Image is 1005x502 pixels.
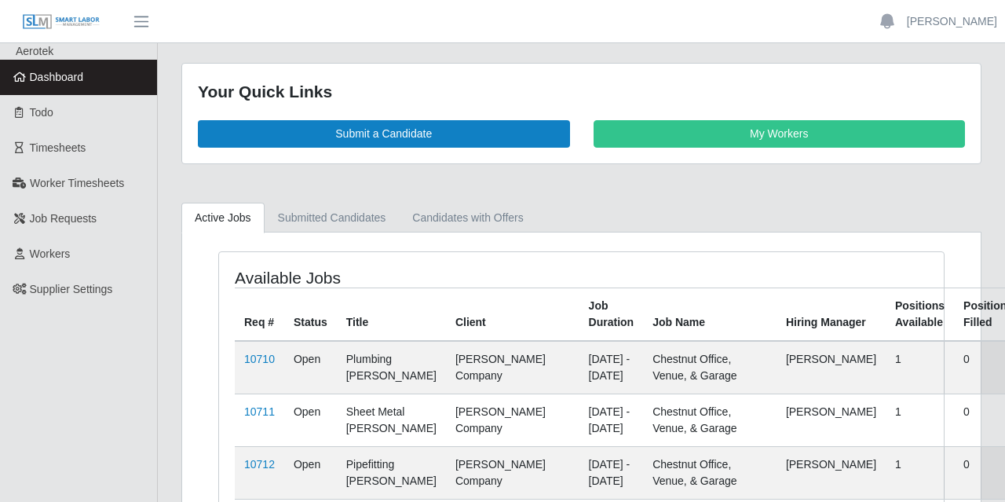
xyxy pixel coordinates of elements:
[594,120,966,148] a: My Workers
[886,341,954,394] td: 1
[446,394,579,446] td: [PERSON_NAME] Company
[399,203,536,233] a: Candidates with Offers
[235,268,510,288] h4: Available Jobs
[30,106,53,119] span: Todo
[579,288,644,341] th: Job Duration
[244,458,275,471] a: 10712
[284,446,337,499] td: Open
[30,177,124,189] span: Worker Timesheets
[579,394,644,446] td: [DATE] - [DATE]
[30,71,84,83] span: Dashboard
[22,13,100,31] img: SLM Logo
[265,203,400,233] a: Submitted Candidates
[244,405,275,418] a: 10711
[579,341,644,394] td: [DATE] - [DATE]
[643,446,777,499] td: Chestnut Office, Venue, & Garage
[284,341,337,394] td: Open
[446,446,579,499] td: [PERSON_NAME] Company
[579,446,644,499] td: [DATE] - [DATE]
[886,394,954,446] td: 1
[777,446,886,499] td: [PERSON_NAME]
[30,212,97,225] span: Job Requests
[337,288,446,341] th: Title
[337,341,446,394] td: Plumbing [PERSON_NAME]
[446,341,579,394] td: [PERSON_NAME] Company
[235,288,284,341] th: Req #
[244,353,275,365] a: 10710
[886,288,954,341] th: Positions Available
[337,446,446,499] td: Pipefitting [PERSON_NAME]
[777,341,886,394] td: [PERSON_NAME]
[16,45,53,57] span: Aerotek
[777,394,886,446] td: [PERSON_NAME]
[907,13,997,30] a: [PERSON_NAME]
[446,288,579,341] th: Client
[198,120,570,148] a: Submit a Candidate
[886,446,954,499] td: 1
[284,288,337,341] th: Status
[337,394,446,446] td: Sheet Metal [PERSON_NAME]
[30,247,71,260] span: Workers
[198,79,965,104] div: Your Quick Links
[643,288,777,341] th: Job Name
[284,394,337,446] td: Open
[30,141,86,154] span: Timesheets
[30,283,113,295] span: Supplier Settings
[643,341,777,394] td: Chestnut Office, Venue, & Garage
[643,394,777,446] td: Chestnut Office, Venue, & Garage
[181,203,265,233] a: Active Jobs
[777,288,886,341] th: Hiring Manager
